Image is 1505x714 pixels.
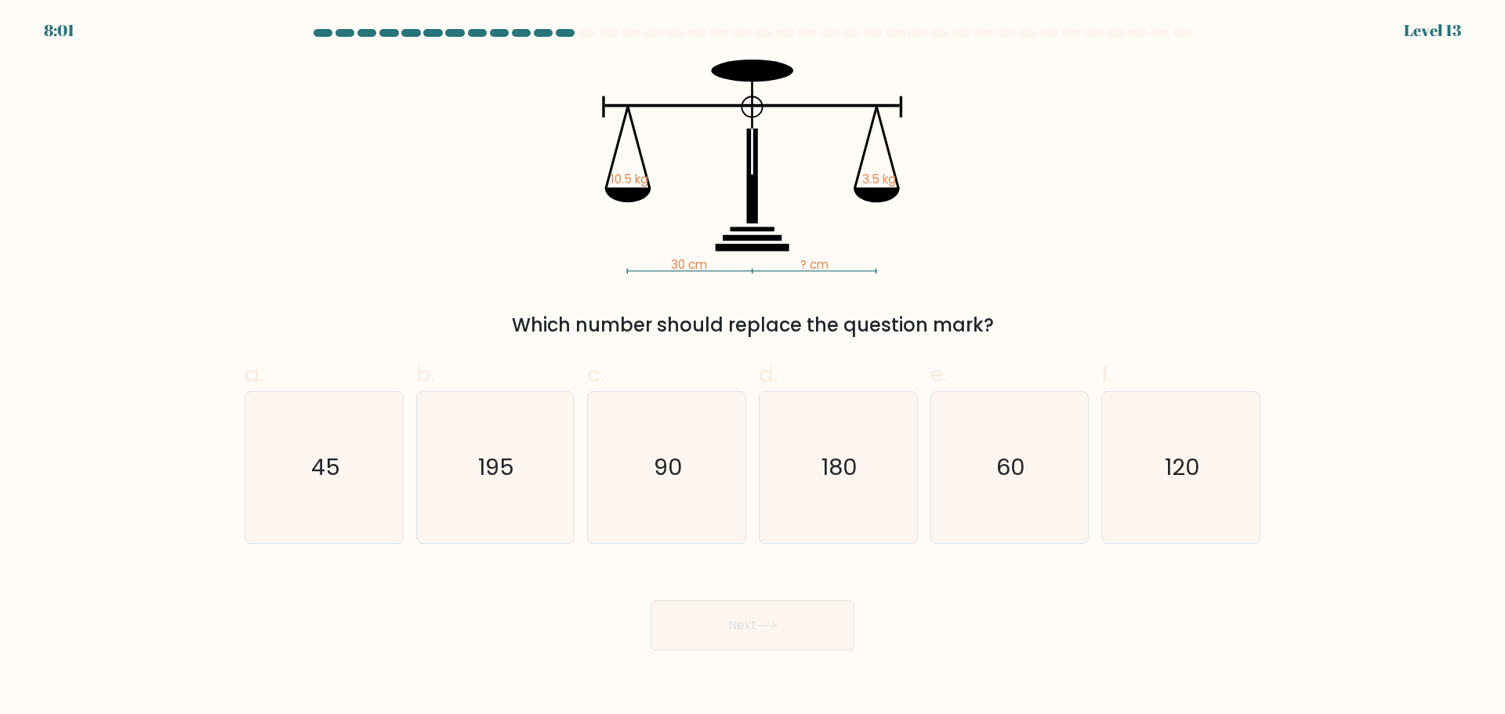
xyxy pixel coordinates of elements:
div: Which number should replace the question mark? [254,311,1251,339]
span: d. [759,359,778,390]
div: 8:01 [44,19,74,42]
text: 90 [654,451,683,483]
button: Next [651,600,854,651]
text: 60 [996,451,1025,483]
span: c. [587,359,604,390]
span: f. [1101,359,1112,390]
text: 45 [311,451,340,483]
tspan: 10.5 kg [611,172,648,188]
tspan: ? cm [800,257,829,274]
text: 120 [1165,451,1200,483]
span: e. [930,359,948,390]
tspan: 30 cm [671,257,707,274]
tspan: 3.5 kg [862,172,896,188]
span: b. [416,359,435,390]
div: Level 13 [1404,19,1461,42]
text: 180 [821,451,858,483]
text: 195 [479,451,515,483]
span: a. [245,359,263,390]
